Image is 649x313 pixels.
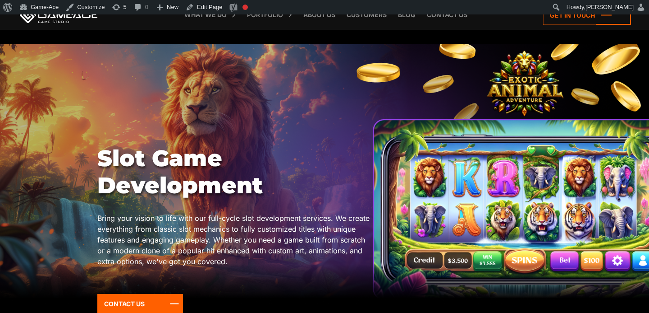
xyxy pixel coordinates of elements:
span: [PERSON_NAME] [585,4,634,10]
div: Focus keyphrase not set [242,5,248,10]
h1: Slot Game Development [97,145,370,199]
a: Get in touch [543,5,631,25]
p: Bring your vision to life with our full-cycle slot development services. We create everything fro... [97,213,370,267]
